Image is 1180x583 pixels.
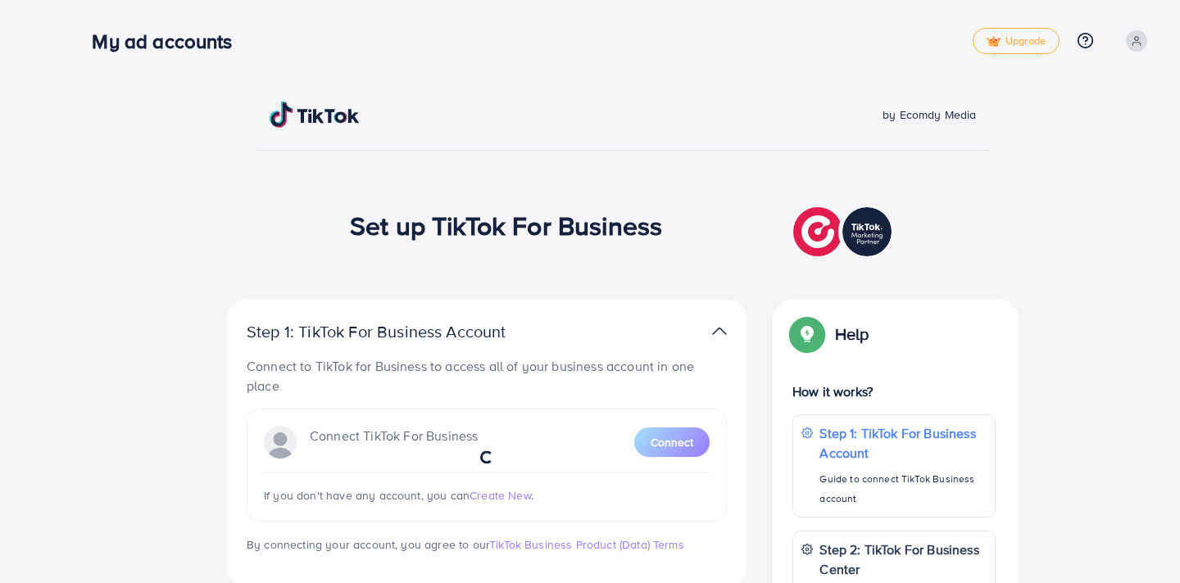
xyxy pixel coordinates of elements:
[819,423,987,463] p: Step 1: TikTok For Business Account
[819,469,987,508] p: Guide to connect TikTok Business account
[92,29,245,53] h3: My ad accounts
[270,102,360,128] img: TikTok
[883,106,976,123] span: by Ecomdy Media
[792,382,996,401] p: How it works?
[987,36,1001,47] img: tick
[987,35,1046,47] span: Upgrade
[835,324,869,344] p: Help
[792,319,822,349] img: Popup guide
[247,322,558,341] p: Step 1: TikTok For Business Account
[712,319,727,343] img: TikTok partner
[793,203,896,260] img: TikTok partner
[350,210,662,241] h1: Set up TikTok For Business
[819,540,987,579] p: Step 2: TikTok For Business Center
[973,28,1060,54] a: tickUpgrade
